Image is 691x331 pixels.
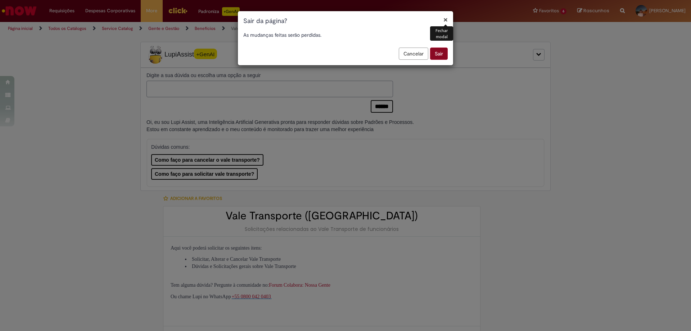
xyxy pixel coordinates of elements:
[430,48,448,60] button: Sair
[399,48,428,60] button: Cancelar
[243,31,448,39] p: As mudanças feitas serão perdidas.
[443,16,448,23] button: Fechar modal
[430,26,453,41] div: Fechar modal
[243,17,448,26] h1: Sair da página?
